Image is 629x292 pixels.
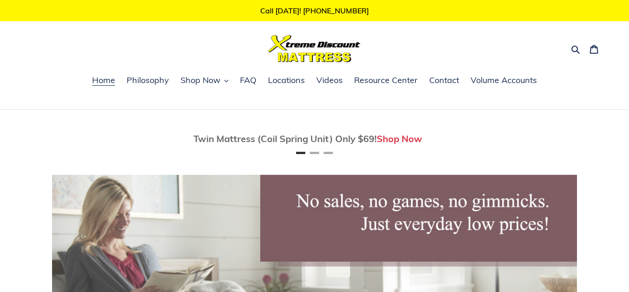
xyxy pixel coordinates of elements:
[268,35,361,62] img: Xtreme Discount Mattress
[92,75,115,86] span: Home
[193,133,377,144] span: Twin Mattress (Coil Spring Unit) Only $69!
[235,74,261,88] a: FAQ
[316,75,343,86] span: Videos
[425,74,464,88] a: Contact
[181,75,221,86] span: Shop Now
[296,152,305,154] button: Page 1
[87,74,120,88] a: Home
[471,75,537,86] span: Volume Accounts
[466,74,542,88] a: Volume Accounts
[429,75,459,86] span: Contact
[176,74,233,88] button: Shop Now
[354,75,418,86] span: Resource Center
[127,75,169,86] span: Philosophy
[377,133,422,144] a: Shop Now
[310,152,319,154] button: Page 2
[263,74,309,88] a: Locations
[312,74,347,88] a: Videos
[122,74,174,88] a: Philosophy
[240,75,256,86] span: FAQ
[349,74,422,88] a: Resource Center
[324,152,333,154] button: Page 3
[268,75,305,86] span: Locations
